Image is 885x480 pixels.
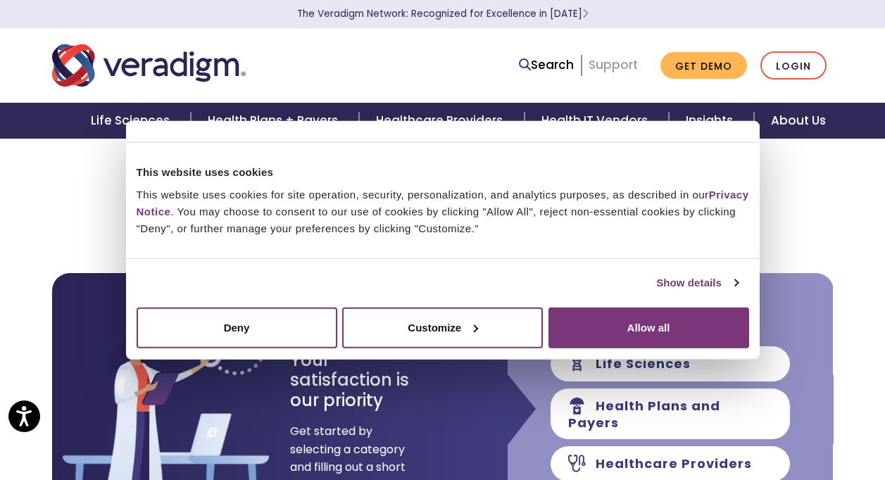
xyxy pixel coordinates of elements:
[656,274,738,291] a: Show details
[74,103,191,139] a: Life Sciences
[589,56,638,73] a: Support
[582,7,589,20] span: Learn More
[52,172,834,196] h2: How Can We Assist You [DATE]?
[137,307,337,348] button: Deny
[137,186,749,236] div: This website uses cookies for site operation, security, personalization, and analytics purposes, ...
[297,7,589,20] a: The Veradigm Network: Recognized for Excellence in [DATE]Learn More
[342,307,543,348] button: Customize
[191,103,359,139] a: Health Plans + Payers
[519,56,574,75] a: Search
[52,42,246,89] img: Veradigm logo
[548,307,749,348] button: Allow all
[137,188,749,217] a: Privacy Notice
[290,350,434,411] h3: Your satisfaction is our priority
[660,52,747,80] a: Get Demo
[754,103,843,139] a: About Us
[669,103,754,139] a: Insights
[359,103,524,139] a: Healthcare Providers
[760,51,827,80] a: Login
[137,164,749,181] div: This website uses cookies
[525,103,669,139] a: Health IT Vendors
